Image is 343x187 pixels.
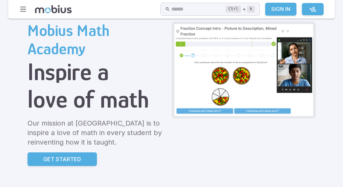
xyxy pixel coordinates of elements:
kbd: k [247,6,255,13]
div: + [226,5,255,13]
h2: Mobius Math Academy [28,21,166,58]
a: Sign In [265,3,296,16]
img: Grade 6 Class [174,24,313,116]
a: Get Started [28,152,97,166]
h1: love of math [28,86,166,113]
p: Our mission at [GEOGRAPHIC_DATA] is to inspire a love of math in every student by reinventing how... [28,118,166,147]
p: Get Started [43,155,81,163]
h1: Inspire a [28,58,166,86]
kbd: Ctrl [226,6,241,13]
